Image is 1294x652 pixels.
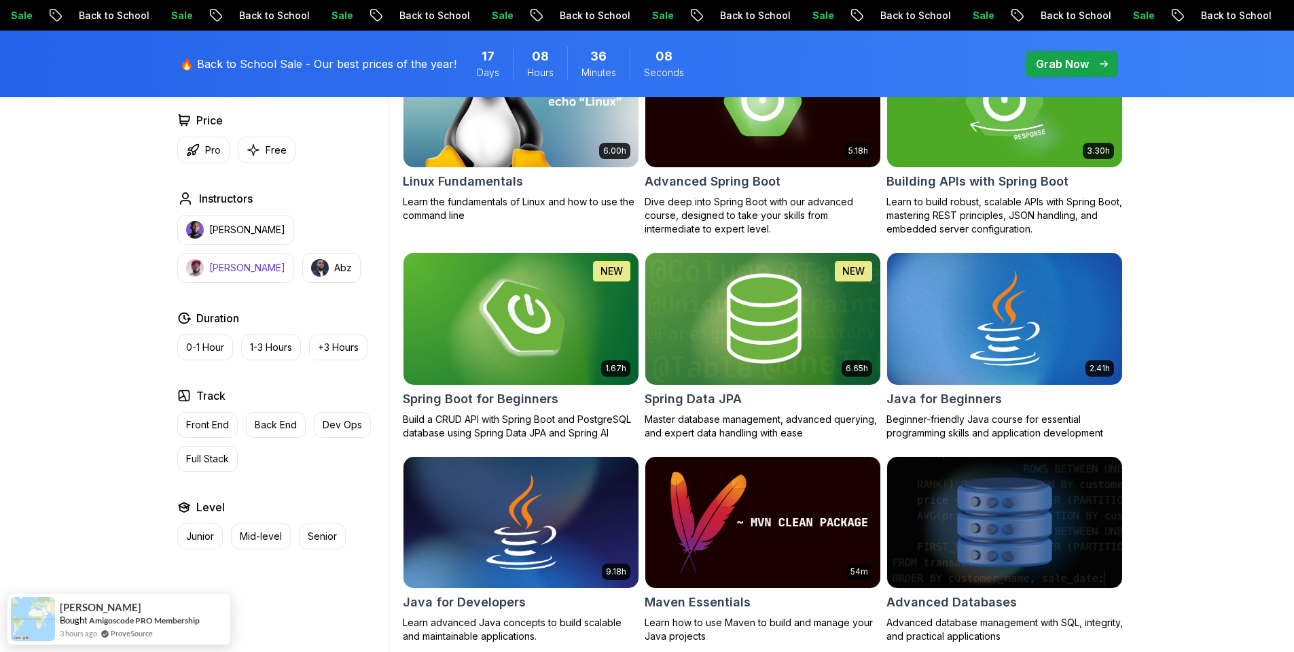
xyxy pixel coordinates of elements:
p: 🔥 Back to School Sale - Our best prices of the year! [180,56,456,72]
a: Java for Developers card9.18hJava for DevelopersLearn advanced Java concepts to build scalable an... [403,456,639,644]
p: Sale [759,9,802,22]
h2: Maven Essentials [645,593,751,612]
p: Dev Ops [323,418,362,432]
img: Java for Beginners card [887,253,1122,385]
p: Master database management, advanced querying, and expert data handling with ease [645,413,881,440]
p: Back to School [185,9,278,22]
span: Days [477,66,499,80]
button: Junior [177,524,223,549]
img: Building APIs with Spring Boot card [887,35,1122,167]
p: +3 Hours [318,341,359,354]
p: Advanced database management with SQL, integrity, and practical applications [886,616,1123,643]
p: [PERSON_NAME] [209,223,285,237]
a: Building APIs with Spring Boot card3.30hBuilding APIs with Spring BootLearn to build robust, scal... [886,35,1123,236]
p: Free [266,143,287,157]
p: Learn advanced Java concepts to build scalable and maintainable applications. [403,616,639,643]
p: Abz [334,261,352,275]
p: Sale [278,9,321,22]
span: Hours [527,66,554,80]
img: provesource social proof notification image [11,597,55,641]
h2: Instructors [199,190,253,207]
span: Bought [60,615,88,625]
span: [PERSON_NAME] [60,602,141,613]
p: Sale [1240,9,1283,22]
a: Spring Boot for Beginners card1.67hNEWSpring Boot for BeginnersBuild a CRUD API with Spring Boot ... [403,252,639,440]
p: 9.18h [606,566,626,577]
span: 8 Hours [532,47,549,66]
p: NEW [842,264,865,278]
h2: Linux Fundamentals [403,172,523,191]
span: 36 Minutes [590,47,607,66]
h2: Java for Beginners [886,390,1002,409]
img: instructor img [311,259,329,277]
a: Java for Beginners card2.41hJava for BeginnersBeginner-friendly Java course for essential program... [886,252,1123,440]
p: Back to School [25,9,118,22]
button: Full Stack [177,446,238,472]
p: Front End [186,418,229,432]
p: Back to School [1147,9,1240,22]
span: 17 Days [482,47,495,66]
img: Linux Fundamentals card [403,35,639,167]
p: 2.41h [1090,363,1110,374]
a: Maven Essentials card54mMaven EssentialsLearn how to use Maven to build and manage your Java proj... [645,456,881,644]
p: 1-3 Hours [250,341,292,354]
button: Front End [177,412,238,438]
button: Pro [177,137,230,163]
h2: Java for Developers [403,593,526,612]
p: NEW [600,264,623,278]
a: Advanced Databases cardAdvanced DatabasesAdvanced database management with SQL, integrity, and pr... [886,456,1123,644]
span: 8 Seconds [655,47,672,66]
img: Maven Essentials card [645,457,880,589]
p: Back to School [827,9,919,22]
button: Senior [299,524,346,549]
p: Sale [598,9,642,22]
button: Mid-level [231,524,291,549]
p: 54m [850,566,868,577]
h2: Spring Data JPA [645,390,742,409]
p: Learn to build robust, scalable APIs with Spring Boot, mastering REST principles, JSON handling, ... [886,195,1123,236]
p: Senior [308,530,337,543]
img: Java for Developers card [403,457,639,589]
button: instructor img[PERSON_NAME] [177,215,294,245]
p: Sale [919,9,963,22]
img: Spring Boot for Beginners card [403,253,639,385]
p: Sale [1079,9,1123,22]
p: Grab Now [1036,56,1089,72]
p: Sale [118,9,161,22]
p: Back to School [987,9,1079,22]
h2: Advanced Databases [886,593,1017,612]
p: 6.00h [603,145,626,156]
p: [PERSON_NAME] [209,261,285,275]
img: Advanced Spring Boot card [645,35,880,167]
button: Back End [246,412,306,438]
h2: Level [196,499,225,515]
p: 3.30h [1087,145,1110,156]
button: Free [238,137,295,163]
img: instructor img [186,221,204,239]
a: ProveSource [111,628,153,639]
p: Back to School [666,9,759,22]
p: Build a CRUD API with Spring Boot and PostgreSQL database using Spring Data JPA and Spring AI [403,413,639,440]
p: Learn how to use Maven to build and manage your Java projects [645,616,881,643]
button: 1-3 Hours [241,334,301,360]
a: Advanced Spring Boot card5.18hAdvanced Spring BootDive deep into Spring Boot with our advanced co... [645,35,881,236]
p: Back to School [506,9,598,22]
p: 5.18h [848,145,868,156]
button: Dev Ops [314,412,371,438]
p: 0-1 Hour [186,341,224,354]
button: instructor img[PERSON_NAME] [177,253,294,283]
button: 0-1 Hour [177,334,233,360]
p: 1.67h [605,363,626,374]
p: 6.65h [846,363,868,374]
span: Seconds [644,66,684,80]
a: Linux Fundamentals card6.00hLinux FundamentalsLearn the fundamentals of Linux and how to use the ... [403,35,639,222]
h2: Spring Boot for Beginners [403,390,558,409]
a: Amigoscode PRO Membership [89,615,200,625]
span: Minutes [581,66,616,80]
p: Sale [438,9,482,22]
h2: Price [196,112,223,128]
p: Back End [255,418,297,432]
p: Learn the fundamentals of Linux and how to use the command line [403,195,639,222]
p: Back to School [346,9,438,22]
p: Full Stack [186,452,229,466]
